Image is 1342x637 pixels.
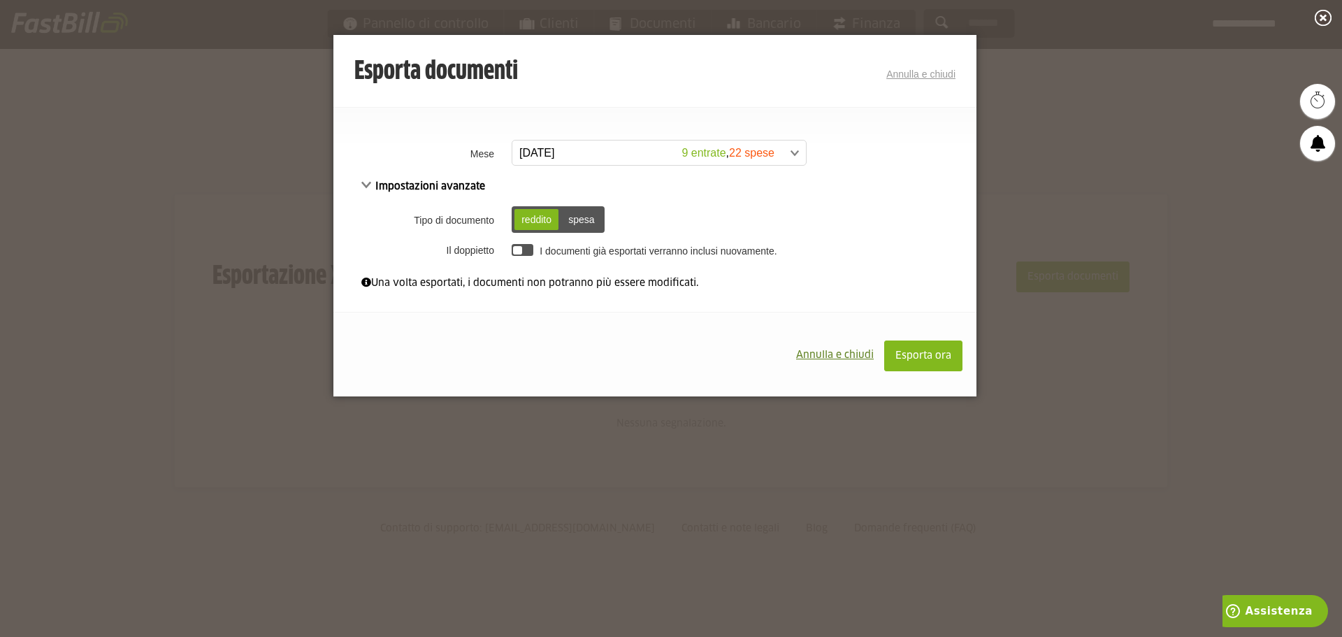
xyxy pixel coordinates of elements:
font: Esporta ora [895,351,951,361]
font: reddito [521,214,551,225]
font: Una volta esportati, i documenti non potranno più essere modificati. [371,278,699,288]
font: Annulla e chiudi [796,350,874,360]
font: Tipo di documento [414,215,494,226]
font: I documenti già esportati verranno inclusi nuovamente. [540,245,777,257]
font: Esporta documenti [354,59,518,84]
font: Impostazioni avanzate [375,182,485,192]
font: Mese [470,148,494,159]
font: Il doppietto [447,245,495,256]
iframe: Apre un widget che permette di trovare ulteriori informazioni [1222,595,1328,630]
font: Annulla e chiudi [886,69,955,80]
button: Esporta ora [884,341,962,371]
font: spesa [568,214,594,225]
button: Annulla e chiudi [786,341,884,370]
